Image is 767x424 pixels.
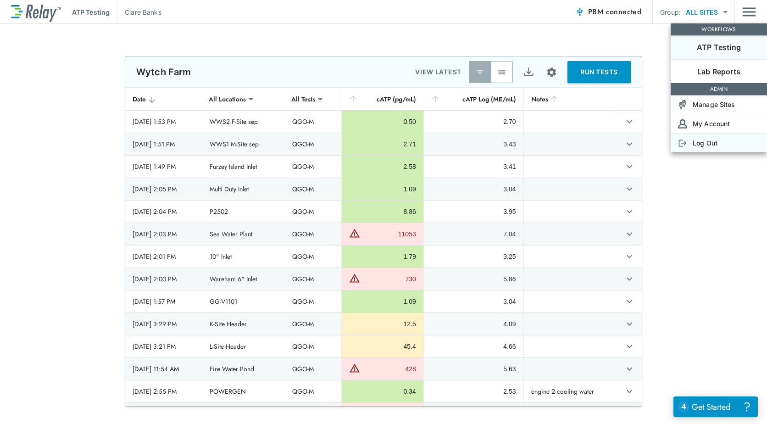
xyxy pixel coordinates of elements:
p: My Account [693,119,730,128]
p: ADMIN [673,85,765,93]
p: Log Out [693,138,717,148]
p: Manage Sites [693,100,735,109]
p: WORKFLOWS [673,25,765,33]
img: Log Out Icon [678,139,687,148]
p: ATP Testing [697,42,741,53]
img: Account [678,119,687,128]
p: Lab Reports [697,66,740,77]
img: Sites [678,100,687,109]
iframe: Resource center [673,396,758,417]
